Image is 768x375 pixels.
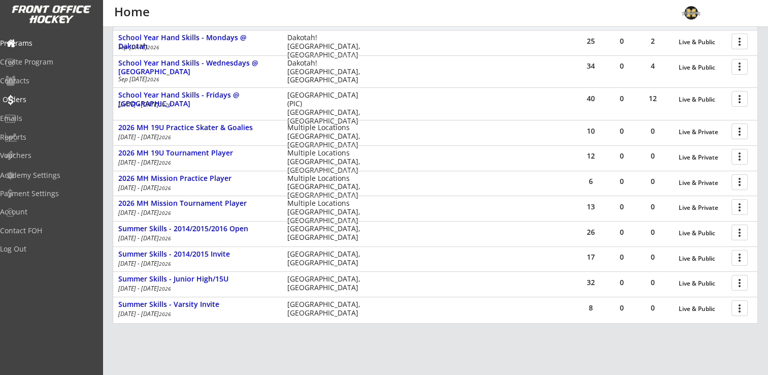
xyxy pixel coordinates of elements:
[576,304,606,311] div: 8
[607,128,637,135] div: 0
[118,134,274,140] div: [DATE] - [DATE]
[731,199,748,215] button: more_vert
[287,59,367,84] div: Dakotah! [GEOGRAPHIC_DATA], [GEOGRAPHIC_DATA]
[731,250,748,266] button: more_vert
[147,44,159,51] em: 2026
[159,184,171,192] em: 2026
[576,63,606,70] div: 34
[679,255,726,262] div: Live & Public
[576,95,606,102] div: 40
[607,152,637,160] div: 0
[731,123,748,139] button: more_vert
[679,280,726,287] div: Live & Public
[118,44,274,50] div: Sep [DATE]
[118,76,274,82] div: Sep [DATE]
[287,275,367,292] div: [GEOGRAPHIC_DATA], [GEOGRAPHIC_DATA]
[118,286,274,292] div: [DATE] - [DATE]
[118,149,277,158] div: 2026 MH 19U Tournament Player
[287,91,367,125] div: [GEOGRAPHIC_DATA] (PIC) [GEOGRAPHIC_DATA], [GEOGRAPHIC_DATA]
[576,178,606,185] div: 6
[118,59,277,76] div: School Year Hand Skills - Wednesdays @ [GEOGRAPHIC_DATA]
[607,304,637,311] div: 0
[607,178,637,185] div: 0
[159,310,171,318] em: 2026
[287,123,367,149] div: Multiple Locations [GEOGRAPHIC_DATA], [GEOGRAPHIC_DATA]
[159,260,171,267] em: 2026
[679,39,726,46] div: Live & Public
[287,300,367,318] div: [GEOGRAPHIC_DATA], [GEOGRAPHIC_DATA]
[576,279,606,286] div: 32
[638,178,668,185] div: 0
[679,129,726,136] div: Live & Private
[679,230,726,237] div: Live & Public
[159,134,171,141] em: 2026
[118,210,274,216] div: [DATE] - [DATE]
[118,123,277,132] div: 2026 MH 19U Practice Skater & Goalies
[731,174,748,190] button: more_vert
[287,34,367,59] div: Dakotah! [GEOGRAPHIC_DATA], [GEOGRAPHIC_DATA]
[638,279,668,286] div: 0
[287,174,367,200] div: Multiple Locations [GEOGRAPHIC_DATA], [GEOGRAPHIC_DATA]
[576,152,606,160] div: 12
[159,235,171,242] em: 2026
[679,204,726,211] div: Live & Private
[118,102,274,108] div: [DATE] - [DATE]
[731,59,748,75] button: more_vert
[118,91,277,108] div: School Year Hand Skills - Fridays @ [GEOGRAPHIC_DATA]
[118,185,274,191] div: [DATE] - [DATE]
[576,203,606,210] div: 13
[638,152,668,160] div: 0
[731,149,748,165] button: more_vert
[731,275,748,291] button: more_vert
[118,34,277,51] div: School Year Hand Skills - Mondays @ Dakotah
[679,64,726,71] div: Live & Public
[576,38,606,45] div: 25
[118,300,277,309] div: Summer Skills - Varsity Invite
[607,38,637,45] div: 0
[118,275,277,284] div: Summer Skills - Junior High/15U
[118,160,274,166] div: [DATE] - [DATE]
[118,250,277,259] div: Summer Skills - 2014/2015 Invite
[679,154,726,161] div: Live & Private
[638,229,668,236] div: 0
[576,128,606,135] div: 10
[287,225,367,242] div: [GEOGRAPHIC_DATA], [GEOGRAPHIC_DATA]
[638,95,668,102] div: 12
[607,63,637,70] div: 0
[731,225,748,240] button: more_vert
[679,179,726,186] div: Live & Private
[607,95,637,102] div: 0
[731,300,748,316] button: more_vert
[679,305,726,312] div: Live & Public
[731,91,748,107] button: more_vert
[159,209,171,216] em: 2026
[3,96,94,103] div: Orders
[607,229,637,236] div: 0
[638,254,668,261] div: 0
[607,279,637,286] div: 0
[118,311,274,317] div: [DATE] - [DATE]
[118,225,277,233] div: Summer Skills - 2014/2015/2016 Open
[638,304,668,311] div: 0
[638,63,668,70] div: 4
[638,128,668,135] div: 0
[638,203,668,210] div: 0
[287,250,367,267] div: [GEOGRAPHIC_DATA], [GEOGRAPHIC_DATA]
[679,96,726,103] div: Live & Public
[159,101,171,108] em: 2026
[118,261,274,267] div: [DATE] - [DATE]
[607,203,637,210] div: 0
[638,38,668,45] div: 2
[287,199,367,225] div: Multiple Locations [GEOGRAPHIC_DATA], [GEOGRAPHIC_DATA]
[576,254,606,261] div: 17
[607,254,637,261] div: 0
[147,76,159,83] em: 2026
[159,159,171,166] em: 2026
[731,34,748,49] button: more_vert
[159,285,171,292] em: 2026
[118,199,277,208] div: 2026 MH Mission Tournament Player
[118,235,274,241] div: [DATE] - [DATE]
[287,149,367,174] div: Multiple Locations [GEOGRAPHIC_DATA], [GEOGRAPHIC_DATA]
[118,174,277,183] div: 2026 MH Mission Practice Player
[576,229,606,236] div: 26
